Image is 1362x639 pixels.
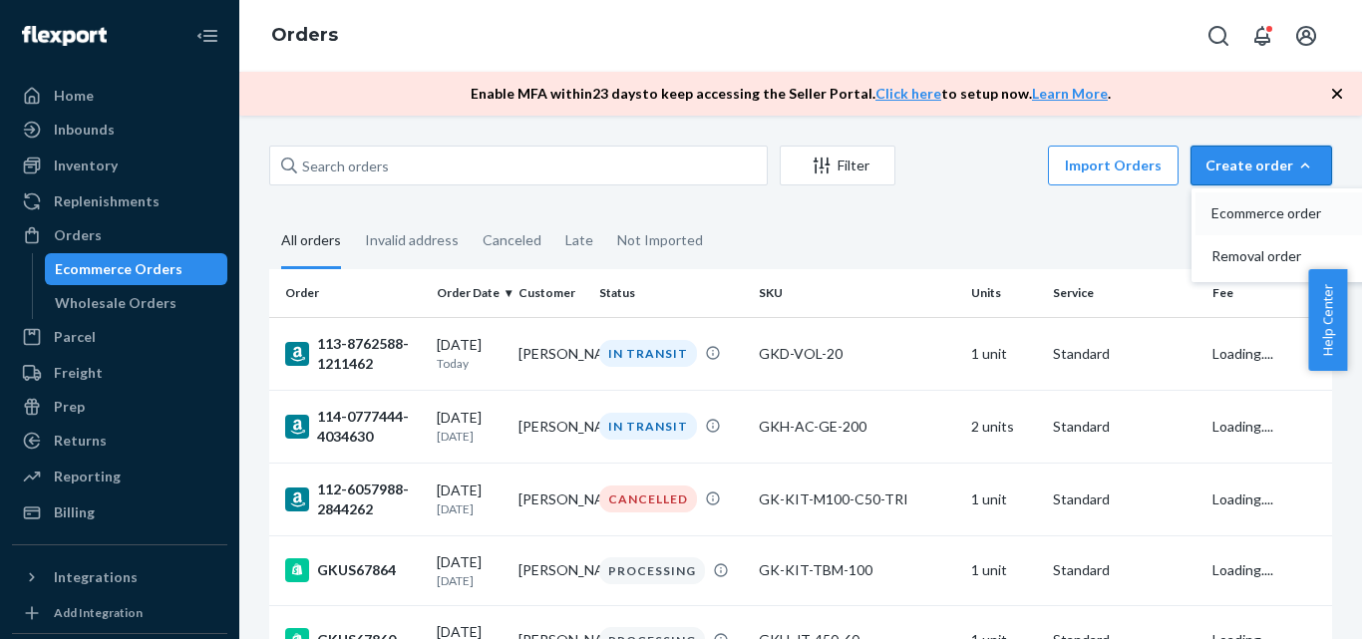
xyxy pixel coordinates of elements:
th: Order [269,269,429,317]
a: Ecommerce Orders [45,253,228,285]
div: Home [54,86,94,106]
td: Loading.... [1204,463,1332,535]
button: Close Navigation [187,16,227,56]
div: PROCESSING [599,557,705,584]
button: Import Orders [1048,146,1179,185]
p: [DATE] [437,500,503,517]
button: Integrations [12,561,227,593]
div: GK-KIT-TBM-100 [759,560,955,580]
div: Replenishments [54,191,160,211]
div: Inbounds [54,120,115,140]
div: Late [565,214,593,266]
div: Add Integration [54,604,143,621]
td: 1 unit [963,317,1045,390]
div: Reporting [54,467,121,486]
a: Wholesale Orders [45,287,228,319]
button: Open notifications [1242,16,1282,56]
a: Prep [12,391,227,423]
a: Inventory [12,150,227,181]
button: Help Center [1308,269,1347,371]
div: 112-6057988-2844262 [285,479,421,519]
div: Integrations [54,567,138,587]
th: Order Date [429,269,511,317]
div: 114-0777444-4034630 [285,407,421,447]
div: Wholesale Orders [55,293,176,313]
p: [DATE] [437,572,503,589]
div: Parcel [54,327,96,347]
div: Not Imported [617,214,703,266]
div: GKH-AC-GE-200 [759,417,955,437]
p: [DATE] [437,428,503,445]
span: Removal order [1211,249,1335,263]
a: Parcel [12,321,227,353]
th: SKU [751,269,963,317]
a: Click here [875,85,941,102]
div: Billing [54,502,95,522]
div: IN TRANSIT [599,413,697,440]
p: Enable MFA within 23 days to keep accessing the Seller Portal. to setup now. . [471,84,1111,104]
a: Freight [12,357,227,389]
td: 2 units [963,390,1045,463]
div: Freight [54,363,103,383]
td: Loading.... [1204,535,1332,605]
td: [PERSON_NAME] [511,535,592,605]
th: Status [591,269,751,317]
div: IN TRANSIT [599,340,697,367]
div: Returns [54,431,107,451]
td: 1 unit [963,535,1045,605]
div: [DATE] [437,480,503,517]
button: Create orderEcommerce orderRemoval order [1191,146,1332,185]
a: Reporting [12,461,227,492]
div: All orders [281,214,341,269]
p: Standard [1053,560,1196,580]
td: Loading.... [1204,317,1332,390]
p: Standard [1053,489,1196,509]
th: Units [963,269,1045,317]
div: 113-8762588-1211462 [285,334,421,374]
td: [PERSON_NAME] [511,390,592,463]
button: Filter [780,146,895,185]
div: [DATE] [437,552,503,589]
td: 1 unit [963,463,1045,535]
button: Open Search Box [1198,16,1238,56]
a: Learn More [1032,85,1108,102]
th: Service [1045,269,1204,317]
div: Inventory [54,156,118,175]
div: Canceled [483,214,541,266]
a: Replenishments [12,185,227,217]
td: Loading.... [1204,390,1332,463]
a: Home [12,80,227,112]
div: Filter [781,156,894,175]
div: CANCELLED [599,485,697,512]
a: Billing [12,496,227,528]
ol: breadcrumbs [255,7,354,65]
th: Fee [1204,269,1332,317]
div: GKD-VOL-20 [759,344,955,364]
a: Returns [12,425,227,457]
span: Ecommerce order [1211,206,1335,220]
div: Prep [54,397,85,417]
input: Search orders [269,146,768,185]
td: [PERSON_NAME] [511,317,592,390]
div: GKUS67864 [285,558,421,582]
button: Open account menu [1286,16,1326,56]
p: Today [437,355,503,372]
a: Orders [12,219,227,251]
td: [PERSON_NAME] [511,463,592,535]
p: Standard [1053,344,1196,364]
img: Flexport logo [22,26,107,46]
div: GK-KIT-M100-C50-TRI [759,489,955,509]
a: Orders [271,24,338,46]
a: Inbounds [12,114,227,146]
div: [DATE] [437,408,503,445]
p: Standard [1053,417,1196,437]
div: Create order [1205,156,1317,175]
div: Invalid address [365,214,459,266]
div: Orders [54,225,102,245]
div: Ecommerce Orders [55,259,182,279]
div: Customer [518,284,584,301]
a: Add Integration [12,601,227,625]
div: [DATE] [437,335,503,372]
